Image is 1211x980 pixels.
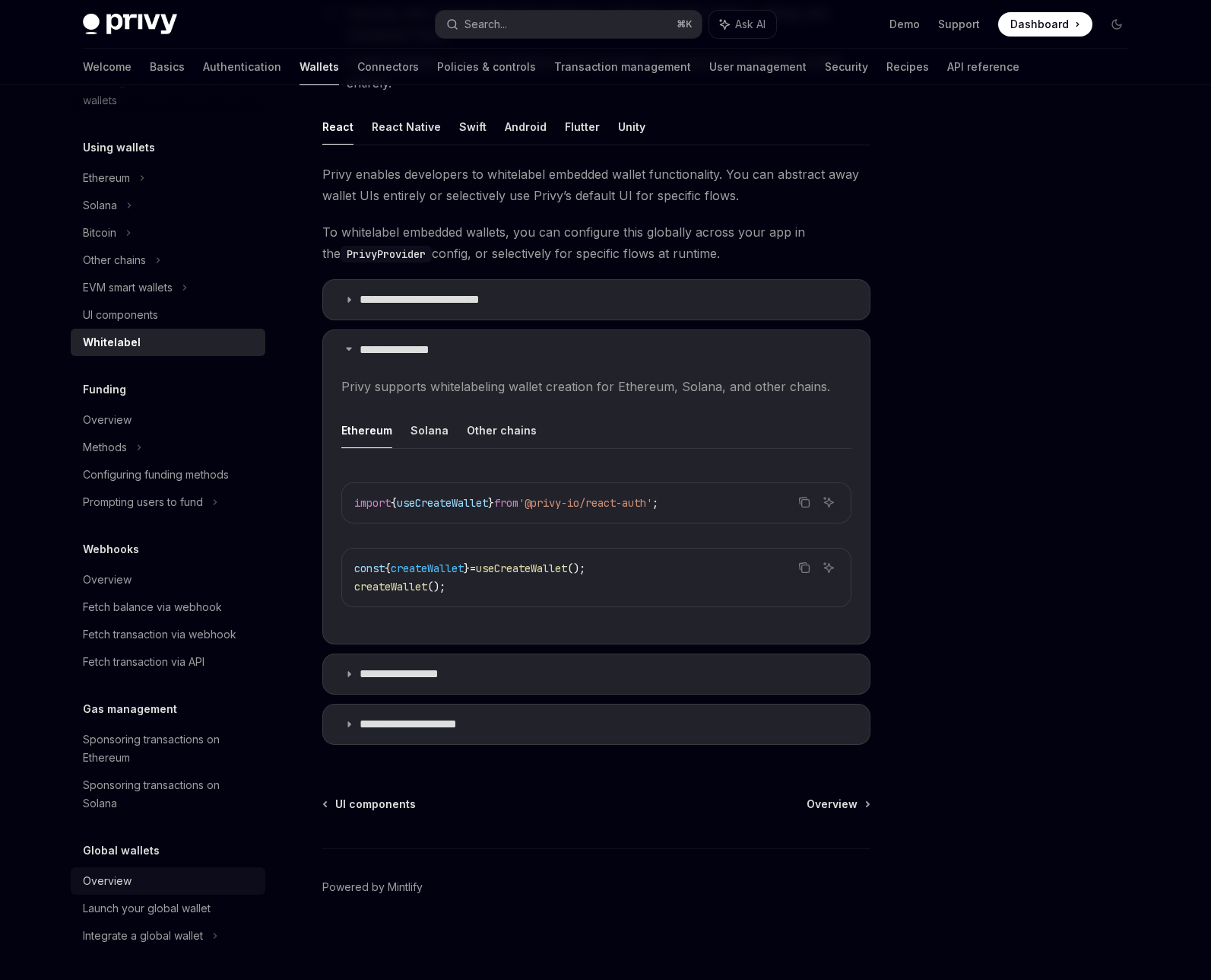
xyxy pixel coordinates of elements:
[83,224,116,242] div: Bitcoin
[1010,17,1069,32] span: Dashboard
[83,306,158,324] div: UI components
[324,797,416,812] a: UI components
[819,492,839,512] button: Ask AI
[819,558,839,577] button: Ask AI
[83,196,117,215] div: Solana
[1105,12,1129,37] button: Toggle dark mode
[357,49,419,85] a: Connectors
[998,12,1092,37] a: Dashboard
[794,558,814,577] button: Copy the contents from the code block
[71,593,265,621] a: Fetch balance via webhook
[83,842,160,860] h5: Global wallets
[83,333,141,352] div: Whitelabel
[322,164,870,206] span: Privy enables developers to whitelabel embedded wallet functionality. You can abstract away walle...
[203,49,281,85] a: Authentication
[565,109,600,145] button: Flutter
[83,571,132,589] div: Overview
[341,246,432,262] code: PrivyProvider
[150,49,185,85] a: Basics
[71,726,265,772] a: Sponsoring transactions on Ethereum
[341,376,851,397] span: Privy supports whitelabeling wallet creation for Ethereum, Solana, and other chains.
[71,301,265,329] a: UI components
[436,11,702,38] button: Search...⌘K
[83,14,177,35] img: dark logo
[397,496,488,510] span: useCreateWallet
[354,496,391,510] span: import
[427,580,445,593] span: ();
[83,700,177,718] h5: Gas management
[372,109,441,145] button: React Native
[83,169,130,187] div: Ethereum
[83,411,132,429] div: Overview
[494,496,518,510] span: from
[83,493,203,511] div: Prompting users to fund
[391,496,397,510] span: {
[947,49,1019,85] a: API reference
[709,11,776,38] button: Ask AI
[735,17,766,32] span: Ask AI
[83,653,204,671] div: Fetch transaction via API
[709,49,807,85] a: User management
[83,730,256,767] div: Sponsoring transactions on Ethereum
[391,562,464,575] span: createWallet
[889,17,920,32] a: Demo
[83,899,211,918] div: Launch your global wallet
[83,466,229,484] div: Configuring funding methods
[71,566,265,593] a: Overview
[322,329,870,644] details: **** **** *****Privy supports whitelabeling wallet creation for Ethereum, Solana, and other chain...
[467,412,537,448] button: Other chains
[71,867,265,895] a: Overview
[341,412,392,448] button: Ethereum
[83,278,173,297] div: EVM smart wallets
[437,49,536,85] a: Policies & controls
[83,625,236,644] div: Fetch transaction via webhook
[677,18,693,30] span: ⌘ K
[567,562,585,575] span: ();
[354,580,427,593] span: createWallet
[322,109,353,145] button: React
[554,49,691,85] a: Transaction management
[476,562,567,575] span: useCreateWallet
[71,406,265,434] a: Overview
[71,461,265,488] a: Configuring funding methods
[300,49,339,85] a: Wallets
[83,776,256,813] div: Sponsoring transactions on Solana
[71,621,265,648] a: Fetch transaction via webhook
[470,562,476,575] span: =
[488,496,494,510] span: }
[459,109,487,145] button: Swift
[652,496,658,510] span: ;
[322,880,423,895] a: Powered by Mintlify
[938,17,980,32] a: Support
[83,49,132,85] a: Welcome
[354,562,385,575] span: const
[794,492,814,512] button: Copy the contents from the code block
[83,138,155,157] h5: Using wallets
[83,380,126,399] h5: Funding
[71,772,265,817] a: Sponsoring transactions on Solana
[825,49,868,85] a: Security
[505,109,547,145] button: Android
[807,797,858,812] span: Overview
[411,412,449,448] button: Solana
[83,598,222,616] div: Fetch balance via webhook
[83,438,127,457] div: Methods
[71,329,265,356] a: Whitelabel
[83,540,139,558] h5: Webhooks
[83,872,132,890] div: Overview
[886,49,929,85] a: Recipes
[71,895,265,922] a: Launch your global wallet
[83,927,203,945] div: Integrate a global wallet
[518,496,652,510] span: '@privy-io/react-auth'
[335,797,416,812] span: UI components
[464,15,507,33] div: Search...
[385,562,391,575] span: {
[464,562,470,575] span: }
[322,221,870,264] span: To whitelabel embedded wallets, you can configure this globally across your app in the config, or...
[618,109,645,145] button: Unity
[807,797,869,812] a: Overview
[83,251,146,269] div: Other chains
[71,648,265,676] a: Fetch transaction via API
